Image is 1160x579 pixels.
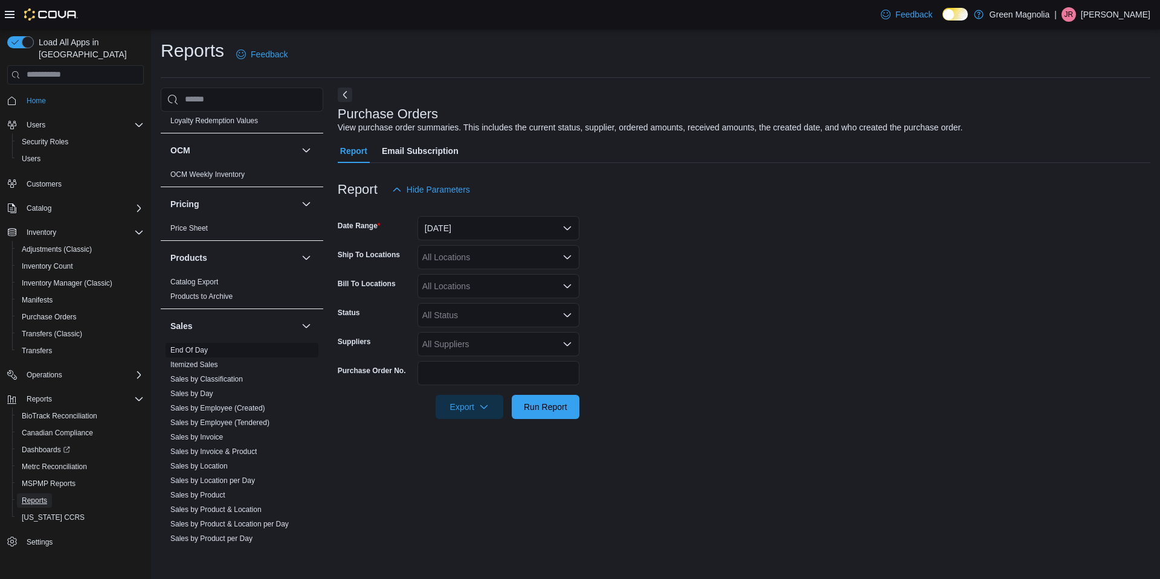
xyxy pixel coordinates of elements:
a: Itemized Sales [170,360,218,369]
a: Dashboards [12,441,149,458]
button: Inventory Manager (Classic) [12,275,149,292]
a: Sales by Location [170,462,228,470]
span: Dashboards [22,445,70,455]
span: Settings [22,534,144,549]
button: Open list of options [562,310,572,320]
a: Adjustments (Classic) [17,242,97,257]
span: Canadian Compliance [17,426,144,440]
button: Transfers (Classic) [12,325,149,342]
span: Run Report [524,401,567,413]
span: Sales by Day [170,389,213,398]
a: Products to Archive [170,292,233,301]
a: Sales by Employee (Tendered) [170,418,269,427]
span: Feedback [895,8,932,21]
button: OCM [170,144,297,156]
img: Cova [24,8,78,21]
button: Inventory [22,225,61,240]
div: Products [161,275,323,309]
span: Reports [27,394,52,404]
span: Loyalty Redemption Values [170,116,258,126]
span: Transfers [22,346,52,356]
button: Pricing [170,198,297,210]
span: Sales by Location [170,461,228,471]
button: Catalog [2,200,149,217]
button: Open list of options [562,252,572,262]
a: Home [22,94,51,108]
span: Washington CCRS [17,510,144,525]
a: Sales by Location per Day [170,476,255,485]
a: Purchase Orders [17,310,82,324]
a: BioTrack Reconciliation [17,409,102,423]
button: Reports [2,391,149,408]
a: Dashboards [17,443,75,457]
span: Home [22,93,144,108]
button: Users [2,117,149,133]
div: OCM [161,167,323,187]
a: Sales by Product per Day [170,534,253,543]
a: Canadian Compliance [17,426,98,440]
button: Operations [22,368,67,382]
button: Purchase Orders [12,309,149,325]
span: Export [443,395,496,419]
div: Jammie Reed [1062,7,1076,22]
h3: Report [338,182,378,197]
button: Metrc Reconciliation [12,458,149,475]
span: Sales by Product & Location [170,505,262,514]
button: Reports [12,492,149,509]
h3: OCM [170,144,190,156]
button: Transfers [12,342,149,359]
span: Catalog [22,201,144,216]
a: OCM Weekly Inventory [170,170,245,179]
span: Sales by Invoice [170,432,223,442]
button: [DATE] [417,216,579,240]
label: Suppliers [338,337,371,347]
span: Purchase Orders [17,310,144,324]
h3: Pricing [170,198,199,210]
a: End Of Day [170,346,208,354]
span: Inventory [27,228,56,237]
h3: Sales [170,320,193,332]
span: Inventory Manager (Classic) [17,276,144,290]
button: Open list of options [562,281,572,291]
span: Catalog Export [170,277,218,287]
span: Security Roles [17,135,144,149]
a: Sales by Classification [170,375,243,383]
span: Adjustments (Classic) [17,242,144,257]
button: Inventory Count [12,258,149,275]
label: Status [338,308,360,318]
button: Manifests [12,292,149,309]
a: Catalog Export [170,278,218,286]
div: View purchase order summaries. This includes the current status, supplier, ordered amounts, recei... [338,121,963,134]
a: [US_STATE] CCRS [17,510,89,525]
button: Adjustments (Classic) [12,241,149,258]
span: Catalog [27,203,51,213]
span: Dashboards [17,443,144,457]
h3: Products [170,252,207,264]
a: Inventory Manager (Classic) [17,276,117,290]
button: Open list of options [562,339,572,349]
span: Email Subscription [382,139,459,163]
a: Sales by Invoice [170,433,223,441]
a: Feedback [876,2,937,27]
span: Home [27,96,46,106]
span: Customers [22,176,144,191]
a: Manifests [17,293,57,307]
button: Reports [22,392,57,406]
div: Loyalty [161,99,323,133]
span: Report [340,139,367,163]
span: Canadian Compliance [22,428,93,438]
span: JR [1065,7,1074,22]
span: BioTrack Reconciliation [17,409,144,423]
span: Reports [17,493,144,508]
span: Manifests [22,295,53,305]
button: Next [338,88,352,102]
button: Canadian Compliance [12,424,149,441]
span: BioTrack Reconciliation [22,411,97,421]
a: Sales by Employee (Created) [170,404,265,412]
p: [PERSON_NAME] [1081,7,1150,22]
button: Security Roles [12,133,149,150]
span: Sales by Product [170,490,225,500]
